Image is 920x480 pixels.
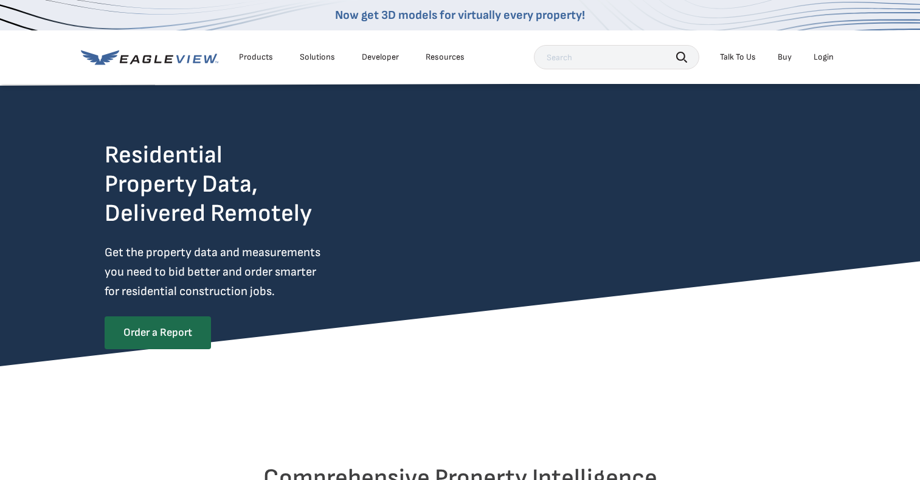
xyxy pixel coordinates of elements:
a: Developer [362,52,399,63]
div: Solutions [300,52,335,63]
a: Order a Report [105,316,211,349]
div: Resources [426,52,465,63]
a: Buy [778,52,792,63]
div: Talk To Us [720,52,756,63]
input: Search [534,45,699,69]
h2: Residential Property Data, Delivered Remotely [105,141,312,228]
a: Now get 3D models for virtually every property! [335,8,585,23]
div: Products [239,52,273,63]
div: Login [814,52,834,63]
p: Get the property data and measurements you need to bid better and order smarter for residential c... [105,243,371,301]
